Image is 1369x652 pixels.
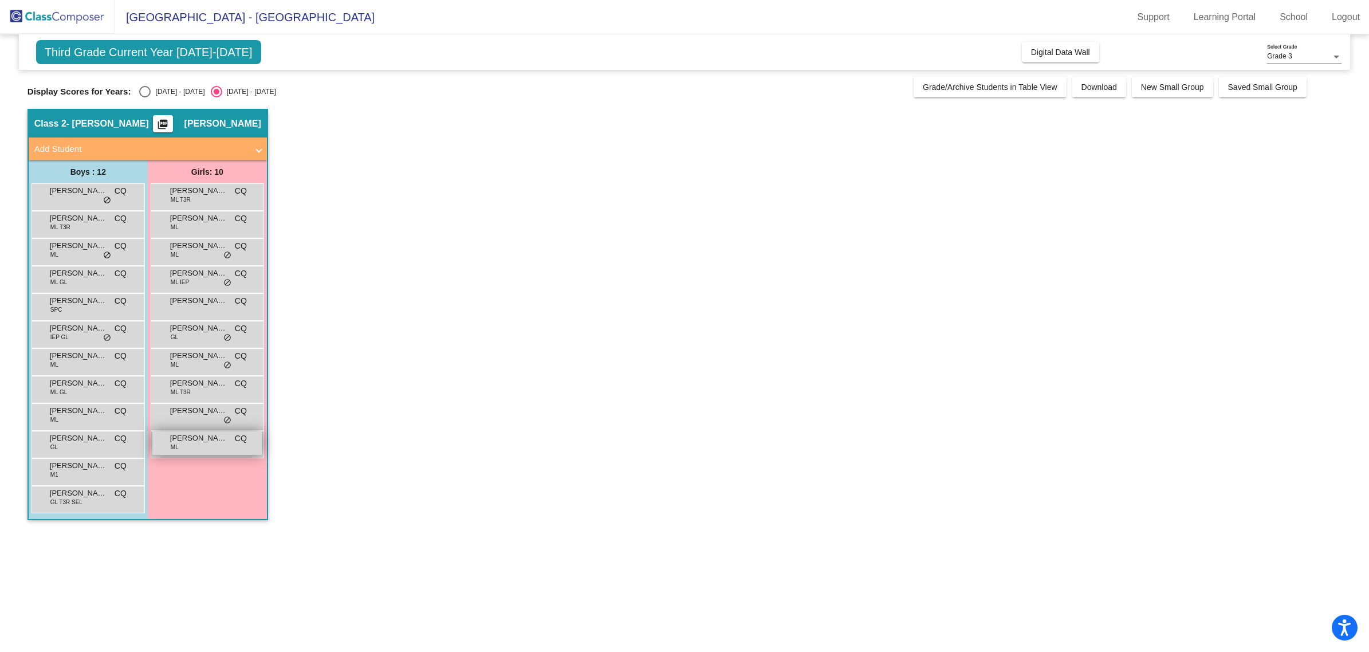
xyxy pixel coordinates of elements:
a: Learning Portal [1185,8,1265,26]
span: [PERSON_NAME] [170,433,227,444]
span: [PERSON_NAME] [170,185,227,197]
mat-radio-group: Select an option [139,86,276,97]
span: CQ [115,460,127,472]
span: [PERSON_NAME] [170,213,227,224]
a: Logout [1323,8,1369,26]
span: M1 [50,470,58,479]
span: Class 2 [34,118,66,129]
span: ML [50,360,58,369]
span: [PERSON_NAME] De La [PERSON_NAME] [50,433,107,444]
span: CQ [115,433,127,445]
span: [PERSON_NAME] [170,295,227,307]
span: [PERSON_NAME] [170,405,227,417]
div: [DATE] - [DATE] [222,87,276,97]
span: [PERSON_NAME] [50,185,107,197]
span: [PERSON_NAME] [50,323,107,334]
span: do_not_disturb_alt [103,251,111,260]
span: ML T3R [50,223,70,231]
span: [PERSON_NAME] [184,118,261,129]
span: [PERSON_NAME] [50,460,107,472]
span: CQ [235,295,247,307]
span: ML GL [50,388,68,396]
div: Girls: 10 [148,160,267,183]
span: CQ [235,240,247,252]
span: CQ [115,240,127,252]
span: Grade/Archive Students in Table View [923,83,1057,92]
a: School [1270,8,1317,26]
span: ML [171,223,179,231]
span: Digital Data Wall [1031,48,1090,57]
span: [PERSON_NAME] [170,350,227,362]
button: Download [1072,77,1126,97]
span: [PERSON_NAME] [50,488,107,499]
span: do_not_disturb_alt [103,196,111,205]
span: CQ [235,350,247,362]
button: New Small Group [1132,77,1213,97]
button: Grade/Archive Students in Table View [914,77,1067,97]
span: CQ [235,378,247,390]
div: Boys : 12 [29,160,148,183]
span: CQ [115,323,127,335]
span: GL T3R SEL [50,498,82,506]
span: Grade 3 [1267,52,1292,60]
button: Digital Data Wall [1022,42,1099,62]
span: CQ [115,350,127,362]
span: do_not_disturb_alt [223,361,231,370]
span: CQ [115,405,127,417]
span: [PERSON_NAME] [170,323,227,334]
span: ML GL [50,278,68,286]
span: ML [50,415,58,424]
span: ML IEP [171,278,189,286]
span: CQ [235,433,247,445]
span: Display Scores for Years: [27,87,131,97]
span: ML T3R [171,195,191,204]
mat-icon: picture_as_pdf [156,119,170,135]
mat-expansion-panel-header: Add Student [29,138,267,160]
span: [PERSON_NAME] [170,378,227,389]
span: IEP GL [50,333,69,341]
span: Third Grade Current Year [DATE]-[DATE] [36,40,261,64]
span: CQ [115,213,127,225]
span: ML [171,360,179,369]
span: CQ [235,213,247,225]
div: [DATE] - [DATE] [151,87,204,97]
span: GL [171,333,178,341]
span: - [PERSON_NAME] [66,118,149,129]
span: [PERSON_NAME] [50,295,107,307]
span: do_not_disturb_alt [223,278,231,288]
span: [PERSON_NAME] [50,268,107,279]
span: Saved Small Group [1228,83,1297,92]
span: [PERSON_NAME] [170,240,227,252]
span: do_not_disturb_alt [223,416,231,425]
a: Support [1128,8,1179,26]
span: CQ [115,378,127,390]
span: ML [171,250,179,259]
span: do_not_disturb_alt [223,333,231,343]
span: [PERSON_NAME] [50,405,107,417]
mat-panel-title: Add Student [34,143,247,156]
span: Download [1081,83,1117,92]
span: CQ [115,268,127,280]
span: CQ [235,268,247,280]
span: [PERSON_NAME] [50,213,107,224]
button: Print Students Details [153,115,173,132]
span: CQ [115,185,127,197]
span: CQ [235,405,247,417]
span: [PERSON_NAME] [50,240,107,252]
span: SPC [50,305,62,314]
span: [PERSON_NAME] [50,378,107,389]
span: CQ [235,323,247,335]
span: [PERSON_NAME] [PERSON_NAME] [170,268,227,279]
span: do_not_disturb_alt [223,251,231,260]
span: [GEOGRAPHIC_DATA] - [GEOGRAPHIC_DATA] [115,8,375,26]
span: GL [50,443,58,451]
span: CQ [235,185,247,197]
span: do_not_disturb_alt [103,333,111,343]
span: New Small Group [1141,83,1204,92]
span: ML [171,443,179,451]
span: [PERSON_NAME] [50,350,107,362]
span: CQ [115,488,127,500]
span: ML [50,250,58,259]
span: CQ [115,295,127,307]
span: ML T3R [171,388,191,396]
